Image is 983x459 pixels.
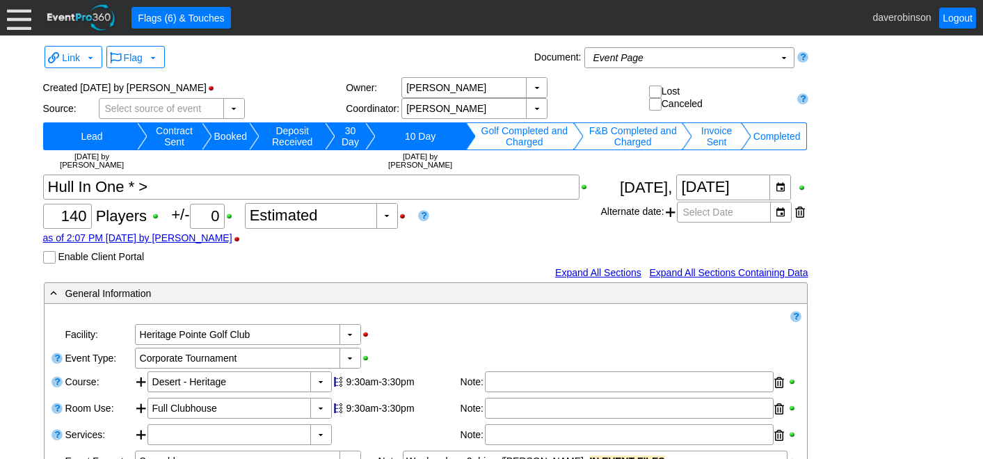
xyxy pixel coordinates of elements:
[62,52,80,63] span: Link
[110,49,159,65] span: Flag
[102,99,205,118] span: Select source of event
[96,207,147,225] span: Players
[555,267,641,278] a: Expand All Sections
[788,403,800,413] div: Show Room Use when printing; click to hide Room Use when printing.
[332,371,344,392] div: Show this item on timeline; click to toggle
[207,83,223,93] div: Hide Status Bar when printing; click to show Status Bar when printing.
[58,251,144,262] label: Enable Client Portal
[346,403,457,414] div: 9:30am-3:30pm
[64,396,134,423] div: Room Use:
[259,122,325,150] td: Change status to Deposit Received
[461,371,485,394] div: Note:
[7,6,31,30] div: Menu: Click or 'Crtl+M' to toggle menu open/close
[692,122,740,150] td: Change status to Invoice Sent
[580,182,596,192] div: Show Event Title when printing; click to hide Event Title when printing.
[600,200,808,224] div: Alternate date:
[64,346,134,370] div: Event Type:
[361,353,377,363] div: Show Event Type when printing; click to hide Event Type when printing.
[376,150,465,171] td: [DATE] by [PERSON_NAME]
[64,323,134,346] div: Facility:
[666,202,676,223] span: Add another alternate date
[476,122,573,150] td: Change status to Golf Completed and Charged
[225,211,241,221] div: Show Plus/Minus Count when printing; click to hide Plus/Minus Count when printing.
[649,86,791,111] div: Lost Canceled
[361,330,377,339] div: Hide Facility when printing; click to show Facility when printing.
[47,150,137,171] td: [DATE] by [PERSON_NAME]
[398,211,414,221] div: Hide Guest Count Status when printing; click to show Guest Count Status when printing.
[346,376,457,387] div: 9:30am-3:30pm
[461,424,485,446] div: Note:
[620,179,672,196] span: [DATE],
[64,423,134,449] div: Services:
[47,122,137,150] td: Change status to Lead
[344,398,459,419] div: Edit start & end times
[649,267,808,278] a: Expand All Sections Containing Data
[64,370,134,396] div: Course:
[795,202,805,223] div: Remove this date
[43,77,346,98] div: Created [DATE] by [PERSON_NAME]
[774,398,784,419] div: Remove room
[135,11,227,25] span: Flags (6) & Touches
[461,398,485,420] div: Note:
[344,371,459,392] div: Edit start & end times
[232,234,248,244] div: Hide Guest Count Stamp when printing; click to show Guest Count Stamp when printing.
[135,10,227,25] span: Flags (6) & Touches
[872,11,931,22] span: daverobinson
[124,52,143,63] span: Flag
[376,122,465,150] td: Change status to 10 Day
[939,8,976,29] a: Logout
[774,372,784,393] div: Remove course
[751,122,803,150] td: Change status to Completed
[335,122,365,150] td: Change status to 30 Day
[346,82,401,93] div: Owner:
[346,103,401,114] div: Coordinator:
[65,288,152,299] span: General Information
[135,371,147,395] div: Add course
[774,425,784,446] div: Remove service
[212,122,249,150] td: Change status to Booked
[171,206,244,223] span: +/-
[47,285,747,301] div: General Information
[788,430,800,440] div: Show Services when printing; click to hide Services when printing.
[680,202,736,222] span: Select Date
[584,122,682,150] td: Change status to F&B Completed and Charged
[45,2,118,33] img: EventPro360
[151,211,167,221] div: Show Guest Count when printing; click to hide Guest Count when printing.
[788,377,800,387] div: Show Course when printing; click to hide Course when printing.
[48,49,96,65] span: Link
[332,398,344,419] div: Show this item on timeline; click to toggle
[532,47,584,71] div: Document:
[135,398,147,421] div: Add room
[797,183,808,193] div: Show Event Date when printing; click to hide Event Date when printing.
[135,424,147,448] div: Add service
[147,122,202,150] td: Change status to Contract Sent
[43,103,99,114] div: Source:
[593,52,644,63] i: Event Page
[43,232,232,243] a: as of 2:07 PM [DATE] by [PERSON_NAME]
